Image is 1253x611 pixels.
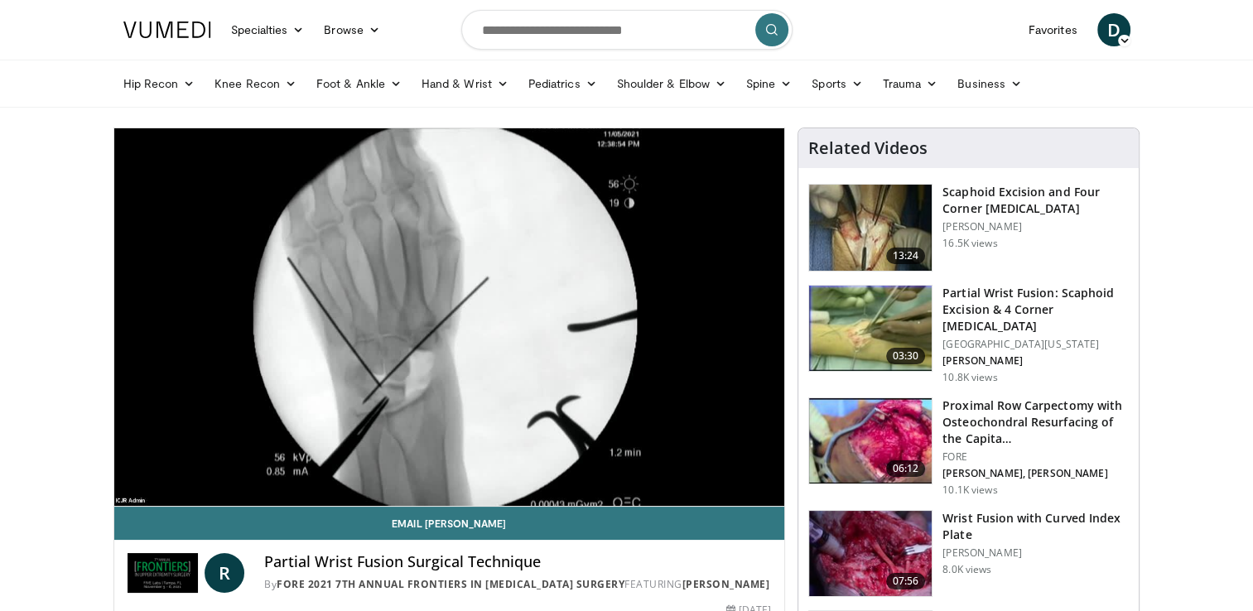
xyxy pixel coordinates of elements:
a: Foot & Ankle [306,67,412,100]
h3: Proximal Row Carpectomy with Osteochondral Resurfacing of the Capita… [942,397,1129,447]
span: 07:56 [886,573,926,589]
img: FORE 2021 7th Annual Frontiers in Upper Extremity Surgery [128,553,199,593]
p: 10.1K views [942,484,997,497]
span: 06:12 [886,460,926,477]
h3: Wrist Fusion with Curved Index Plate [942,510,1129,543]
img: 38789_0000_3.png.150x105_q85_crop-smart_upscale.jpg [809,286,932,372]
a: D [1097,13,1130,46]
a: Trauma [873,67,948,100]
a: Sports [802,67,873,100]
p: [PERSON_NAME] [942,354,1129,368]
a: Favorites [1019,13,1087,46]
a: Specialties [221,13,315,46]
p: [PERSON_NAME], [PERSON_NAME] [942,467,1129,480]
a: Hip Recon [113,67,205,100]
h4: Related Videos [808,138,928,158]
div: By FEATURING [264,577,771,592]
a: [PERSON_NAME] [682,577,770,591]
p: 16.5K views [942,237,997,250]
p: FORE [942,450,1129,464]
a: Spine [736,67,802,100]
a: Browse [314,13,390,46]
h4: Partial Wrist Fusion Surgical Technique [264,553,771,571]
input: Search topics, interventions [461,10,793,50]
a: 13:24 Scaphoid Excision and Four Corner [MEDICAL_DATA] [PERSON_NAME] 16.5K views [808,184,1129,272]
a: 03:30 Partial Wrist Fusion: Scaphoid Excision & 4 Corner [MEDICAL_DATA] [GEOGRAPHIC_DATA][US_STAT... [808,285,1129,384]
span: 13:24 [886,248,926,264]
a: Business [947,67,1032,100]
img: VuMedi Logo [123,22,211,38]
a: Knee Recon [205,67,306,100]
span: 03:30 [886,348,926,364]
a: Email [PERSON_NAME] [114,507,785,540]
p: 10.8K views [942,371,997,384]
img: scaphoid_excision_four_corner1_100004860_3.jpg.150x105_q85_crop-smart_upscale.jpg [809,185,932,271]
a: Pediatrics [518,67,607,100]
p: [GEOGRAPHIC_DATA][US_STATE] [942,338,1129,351]
video-js: Video Player [114,128,785,507]
p: [PERSON_NAME] [942,546,1129,560]
a: Hand & Wrist [412,67,518,100]
img: 82d4da26-0617-4612-b05a-f6acf33bcfba.150x105_q85_crop-smart_upscale.jpg [809,398,932,484]
h3: Scaphoid Excision and Four Corner [MEDICAL_DATA] [942,184,1129,217]
p: 8.0K views [942,563,991,576]
img: 69caa8a0-39e4-40a6-a88f-d00045569e83.150x105_q85_crop-smart_upscale.jpg [809,511,932,597]
a: FORE 2021 7th Annual Frontiers in [MEDICAL_DATA] Surgery [277,577,624,591]
a: Shoulder & Elbow [607,67,736,100]
a: 07:56 Wrist Fusion with Curved Index Plate [PERSON_NAME] 8.0K views [808,510,1129,598]
h3: Partial Wrist Fusion: Scaphoid Excision & 4 Corner [MEDICAL_DATA] [942,285,1129,334]
a: R [205,553,244,593]
p: [PERSON_NAME] [942,220,1129,233]
a: 06:12 Proximal Row Carpectomy with Osteochondral Resurfacing of the Capita… FORE [PERSON_NAME], [... [808,397,1129,497]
